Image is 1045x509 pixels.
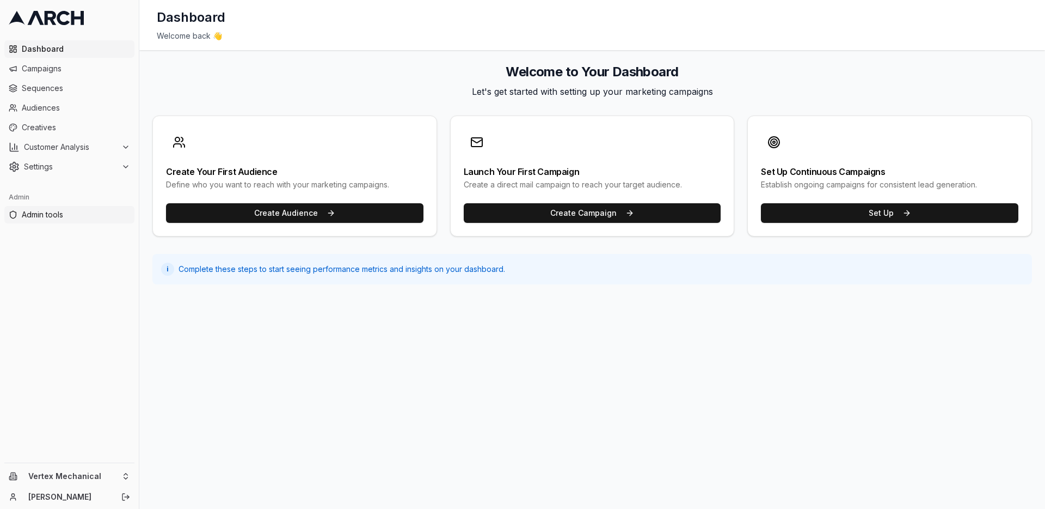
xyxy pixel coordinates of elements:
h1: Dashboard [157,9,225,26]
a: Dashboard [4,40,134,58]
span: Audiences [22,102,130,113]
h2: Welcome to Your Dashboard [152,63,1032,81]
button: Customer Analysis [4,138,134,156]
button: Log out [118,489,133,505]
a: Creatives [4,119,134,136]
span: Sequences [22,83,130,94]
a: [PERSON_NAME] [28,492,109,502]
button: Settings [4,158,134,175]
div: Create a direct mail campaign to reach your target audience. [464,179,721,190]
div: Admin [4,189,134,206]
span: Vertex Mechanical [28,471,117,481]
span: i [167,265,169,274]
span: Campaigns [22,63,130,74]
div: Set Up Continuous Campaigns [761,167,1018,176]
div: Launch Your First Campaign [464,167,721,176]
div: Create Your First Audience [166,167,423,176]
span: Settings [24,161,117,172]
button: Create Audience [166,203,423,223]
div: Welcome back 👋 [157,31,1028,41]
p: Let's get started with setting up your marketing campaigns [152,85,1032,98]
span: Dashboard [22,44,130,54]
div: Establish ongoing campaigns for consistent lead generation. [761,179,1018,190]
a: Sequences [4,80,134,97]
span: Complete these steps to start seeing performance metrics and insights on your dashboard. [179,264,505,275]
button: Set Up [761,203,1018,223]
button: Vertex Mechanical [4,468,134,485]
div: Define who you want to reach with your marketing campaigns. [166,179,423,190]
span: Customer Analysis [24,142,117,153]
button: Create Campaign [464,203,721,223]
span: Creatives [22,122,130,133]
span: Admin tools [22,209,130,220]
a: Campaigns [4,60,134,77]
a: Admin tools [4,206,134,223]
a: Audiences [4,99,134,117]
